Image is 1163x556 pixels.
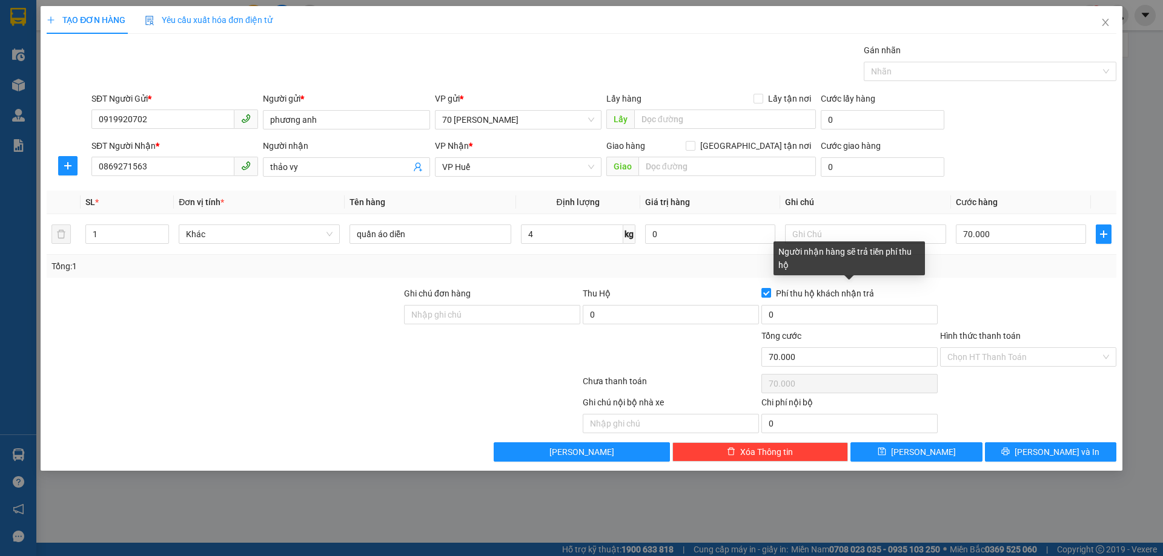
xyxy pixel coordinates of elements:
[241,114,251,123] span: phone
[442,158,594,176] span: VP Huế
[821,94,875,103] label: Cước lấy hàng
[583,396,759,414] div: Ghi chú nội bộ nhà xe
[821,110,944,129] input: Cước lấy hàng
[940,331,1021,341] label: Hình thức thanh toán
[51,260,449,273] div: Tổng: 1
[606,157,638,176] span: Giao
[494,442,670,462] button: [PERSON_NAME]
[404,289,471,298] label: Ghi chú đơn hàng
[435,92,601,105] div: VP gửi
[47,16,55,24] span: plus
[58,156,78,175] button: plus
[761,331,801,341] span: Tổng cước
[549,445,614,459] span: [PERSON_NAME]
[821,141,881,151] label: Cước giao hàng
[581,374,760,396] div: Chưa thanh toán
[85,197,95,207] span: SL
[263,92,429,105] div: Người gửi
[1101,18,1110,27] span: close
[821,157,944,177] input: Cước giao hàng
[186,225,333,243] span: Khác
[878,447,886,457] span: save
[7,41,27,100] img: logo
[404,305,580,324] input: Ghi chú đơn hàng
[761,396,938,414] div: Chi phí nội bộ
[623,224,635,244] span: kg
[51,224,71,244] button: delete
[1001,447,1010,457] span: printer
[134,74,227,87] span: 70NHH1308250067
[780,191,951,214] th: Ghi chú
[672,442,849,462] button: deleteXóa Thông tin
[350,224,511,244] input: VD: Bàn, Ghế
[33,51,128,90] span: SAPA, LÀO CAI ↔ [GEOGRAPHIC_DATA]
[1096,224,1112,244] button: plus
[583,289,611,298] span: Thu Hộ
[442,111,594,129] span: 70 Nguyễn Hữu Huân
[557,197,600,207] span: Định lượng
[645,224,775,244] input: 0
[47,15,125,25] span: TẠO ĐƠN HÀNG
[763,92,816,105] span: Lấy tận nơi
[263,139,429,152] div: Người nhận
[583,414,759,433] input: Nhập ghi chú
[91,92,258,105] div: SĐT Người Gửi
[413,162,423,172] span: user-add
[956,197,998,207] span: Cước hàng
[1096,229,1111,239] span: plus
[638,157,816,176] input: Dọc đường
[1015,445,1099,459] span: [PERSON_NAME] và In
[774,241,925,275] div: Người nhận hàng sẽ trả tiền phí thu hộ
[33,61,128,90] span: ↔ [GEOGRAPHIC_DATA]
[740,445,793,459] span: Xóa Thông tin
[985,442,1116,462] button: printer[PERSON_NAME] và In
[145,15,273,25] span: Yêu cầu xuất hóa đơn điện tử
[864,45,901,55] label: Gán nhãn
[645,197,690,207] span: Giá trị hàng
[1088,6,1122,40] button: Close
[145,16,154,25] img: icon
[350,197,385,207] span: Tên hàng
[606,110,634,129] span: Lấy
[785,224,946,244] input: Ghi Chú
[634,110,816,129] input: Dọc đường
[39,10,122,49] strong: CHUYỂN PHÁT NHANH HK BUSLINES
[891,445,956,459] span: [PERSON_NAME]
[727,447,735,457] span: delete
[91,139,258,152] div: SĐT Người Nhận
[695,139,816,152] span: [GEOGRAPHIC_DATA] tận nơi
[771,287,879,300] span: Phí thu hộ khách nhận trả
[59,161,77,171] span: plus
[241,161,251,171] span: phone
[37,71,128,90] span: ↔ [GEOGRAPHIC_DATA]
[435,141,469,151] span: VP Nhận
[850,442,982,462] button: save[PERSON_NAME]
[606,141,645,151] span: Giao hàng
[179,197,224,207] span: Đơn vị tính
[606,94,641,103] span: Lấy hàng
